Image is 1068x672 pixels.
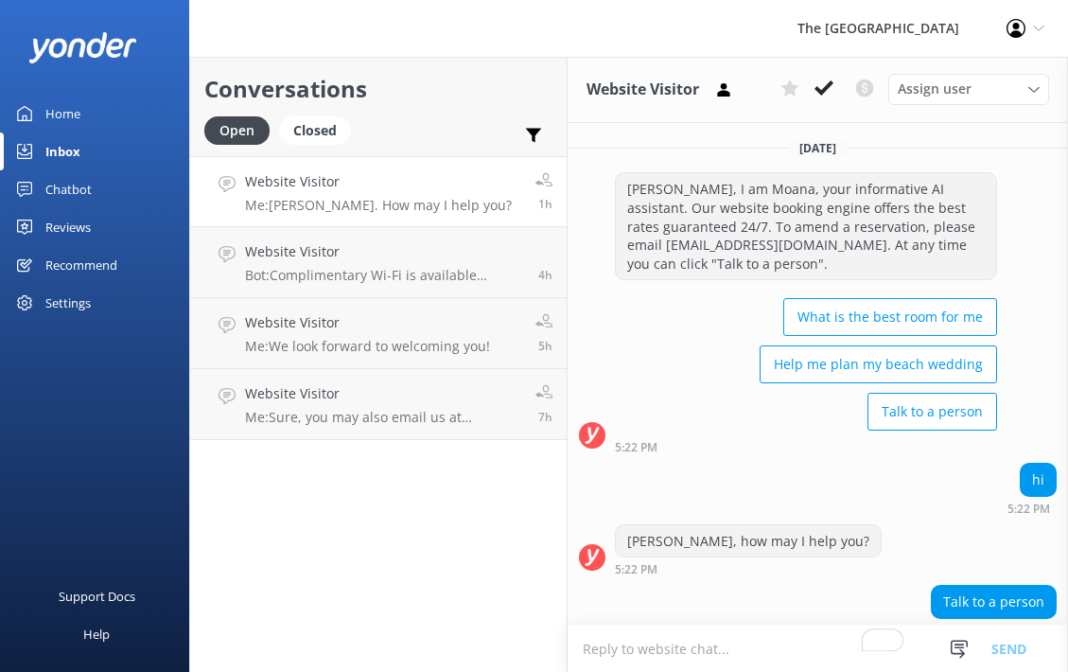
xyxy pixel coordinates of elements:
[931,624,1057,637] div: Oct 14 2025 11:22pm (UTC -10:00) Pacific/Honolulu
[83,615,110,653] div: Help
[932,586,1056,618] div: Talk to a person
[888,74,1049,104] div: Assign User
[190,227,567,298] a: Website VisitorBot:Complimentary Wi-Fi is available throughout The [GEOGRAPHIC_DATA]. If you need...
[538,267,552,283] span: Oct 14 2025 09:00pm (UTC -10:00) Pacific/Honolulu
[245,241,524,262] h4: Website Visitor
[615,564,657,575] strong: 5:22 PM
[538,338,552,354] span: Oct 14 2025 07:49pm (UTC -10:00) Pacific/Honolulu
[615,440,997,453] div: Oct 14 2025 11:22pm (UTC -10:00) Pacific/Honolulu
[245,197,512,214] p: Me: [PERSON_NAME]. How may I help you?
[279,119,360,140] a: Closed
[867,393,997,431] button: Talk to a person
[45,284,91,322] div: Settings
[1021,464,1056,496] div: hi
[204,116,270,145] div: Open
[245,312,490,333] h4: Website Visitor
[245,267,524,284] p: Bot: Complimentary Wi-Fi is available throughout The [GEOGRAPHIC_DATA]. If you need more data, ad...
[245,409,521,426] p: Me: Sure, you may also email us at [EMAIL_ADDRESS][DOMAIN_NAME] to advise on the details.
[45,246,117,284] div: Recommend
[190,156,567,227] a: Website VisitorMe:[PERSON_NAME]. How may I help you?1h
[45,133,80,170] div: Inbox
[245,171,512,192] h4: Website Visitor
[616,525,881,557] div: [PERSON_NAME], how may I help you?
[1007,502,1057,515] div: Oct 14 2025 11:22pm (UTC -10:00) Pacific/Honolulu
[204,119,279,140] a: Open
[245,338,490,355] p: Me: We look forward to welcoming you!
[783,298,997,336] button: What is the best room for me
[45,170,92,208] div: Chatbot
[245,383,521,404] h4: Website Visitor
[190,369,567,440] a: Website VisitorMe:Sure, you may also email us at [EMAIL_ADDRESS][DOMAIN_NAME] to advise on the de...
[538,196,552,212] span: Oct 14 2025 11:22pm (UTC -10:00) Pacific/Honolulu
[45,95,80,133] div: Home
[587,78,699,102] h3: Website Visitor
[538,409,552,425] span: Oct 14 2025 06:04pm (UTC -10:00) Pacific/Honolulu
[279,116,351,145] div: Closed
[898,79,972,99] span: Assign user
[45,208,91,246] div: Reviews
[615,442,657,453] strong: 5:22 PM
[615,562,882,575] div: Oct 14 2025 11:22pm (UTC -10:00) Pacific/Honolulu
[568,626,1068,672] textarea: To enrich screen reader interactions, please activate Accessibility in Grammarly extension settings
[190,298,567,369] a: Website VisitorMe:We look forward to welcoming you!5h
[616,173,996,279] div: [PERSON_NAME], I am Moana, your informative AI assistant. Our website booking engine offers the b...
[28,32,137,63] img: yonder-white-logo.png
[59,577,135,615] div: Support Docs
[1007,504,1050,515] strong: 5:22 PM
[204,71,552,107] h2: Conversations
[788,140,848,156] span: [DATE]
[760,345,997,383] button: Help me plan my beach wedding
